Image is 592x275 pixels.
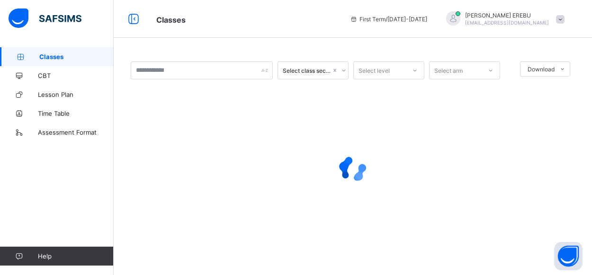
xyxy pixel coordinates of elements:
span: CBT [38,72,114,79]
div: Select class section [283,67,331,74]
span: session/term information [350,16,427,23]
span: Lesson Plan [38,91,114,98]
span: Classes [156,15,186,25]
div: CATHERINEEREBU [437,11,569,27]
div: Select level [359,61,390,79]
span: [PERSON_NAME] EREBU [465,12,549,19]
span: [EMAIL_ADDRESS][DOMAIN_NAME] [465,20,549,26]
span: Classes [39,53,114,60]
button: Open asap [554,242,583,270]
span: Download [528,66,555,73]
span: Help [38,252,113,260]
span: Time Table [38,110,114,117]
img: safsims [9,9,81,28]
div: Select arm [434,61,463,79]
span: Assessment Format [38,129,114,136]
